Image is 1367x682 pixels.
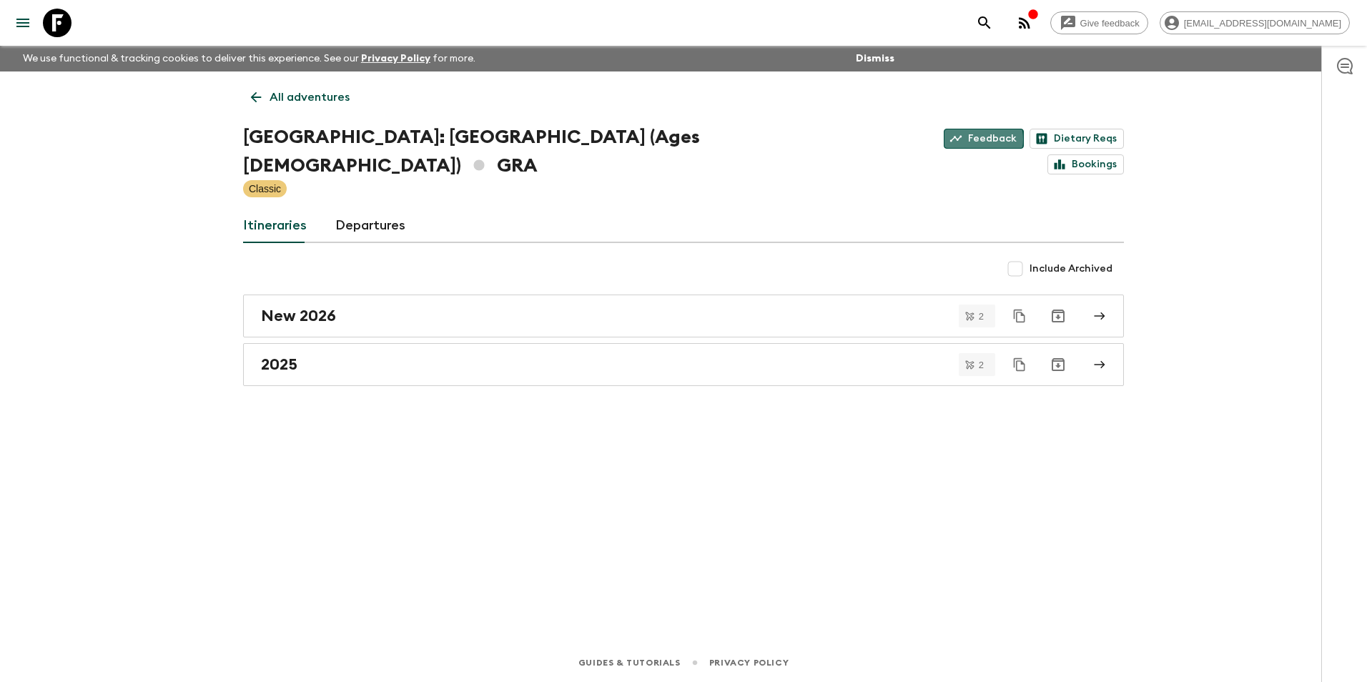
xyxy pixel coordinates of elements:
[1176,18,1349,29] span: [EMAIL_ADDRESS][DOMAIN_NAME]
[1044,302,1072,330] button: Archive
[243,209,307,243] a: Itineraries
[1160,11,1350,34] div: [EMAIL_ADDRESS][DOMAIN_NAME]
[1047,154,1124,174] a: Bookings
[9,9,37,37] button: menu
[852,49,898,69] button: Dismiss
[709,655,789,671] a: Privacy Policy
[243,83,357,112] a: All adventures
[970,360,992,370] span: 2
[261,307,336,325] h2: New 2026
[17,46,481,71] p: We use functional & tracking cookies to deliver this experience. See our for more.
[578,655,681,671] a: Guides & Tutorials
[944,129,1024,149] a: Feedback
[1007,303,1032,329] button: Duplicate
[270,89,350,106] p: All adventures
[1072,18,1148,29] span: Give feedback
[1050,11,1148,34] a: Give feedback
[243,343,1124,386] a: 2025
[1030,262,1112,276] span: Include Archived
[361,54,430,64] a: Privacy Policy
[249,182,281,196] p: Classic
[970,312,992,321] span: 2
[1007,352,1032,377] button: Duplicate
[970,9,999,37] button: search adventures
[243,295,1124,337] a: New 2026
[1030,129,1124,149] a: Dietary Reqs
[243,123,889,180] h1: [GEOGRAPHIC_DATA]: [GEOGRAPHIC_DATA] (Ages [DEMOGRAPHIC_DATA]) GRA
[335,209,405,243] a: Departures
[261,355,297,374] h2: 2025
[1044,350,1072,379] button: Archive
